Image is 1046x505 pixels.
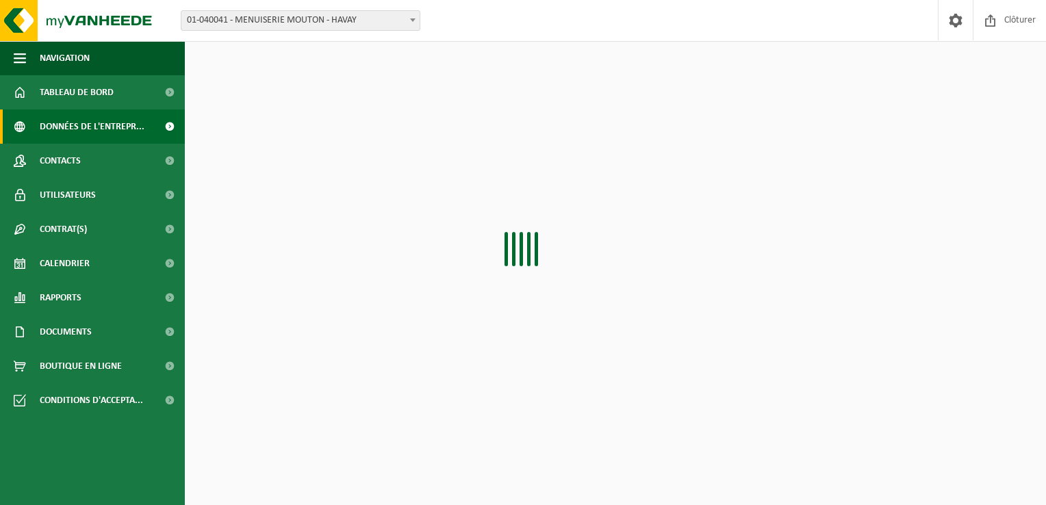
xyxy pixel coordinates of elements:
[40,246,90,281] span: Calendrier
[40,41,90,75] span: Navigation
[40,315,92,349] span: Documents
[181,10,420,31] span: 01-040041 - MENUISERIE MOUTON - HAVAY
[40,281,81,315] span: Rapports
[40,212,87,246] span: Contrat(s)
[40,349,122,383] span: Boutique en ligne
[40,144,81,178] span: Contacts
[40,178,96,212] span: Utilisateurs
[40,109,144,144] span: Données de l'entrepr...
[40,75,114,109] span: Tableau de bord
[40,383,143,417] span: Conditions d'accepta...
[181,11,420,30] span: 01-040041 - MENUISERIE MOUTON - HAVAY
